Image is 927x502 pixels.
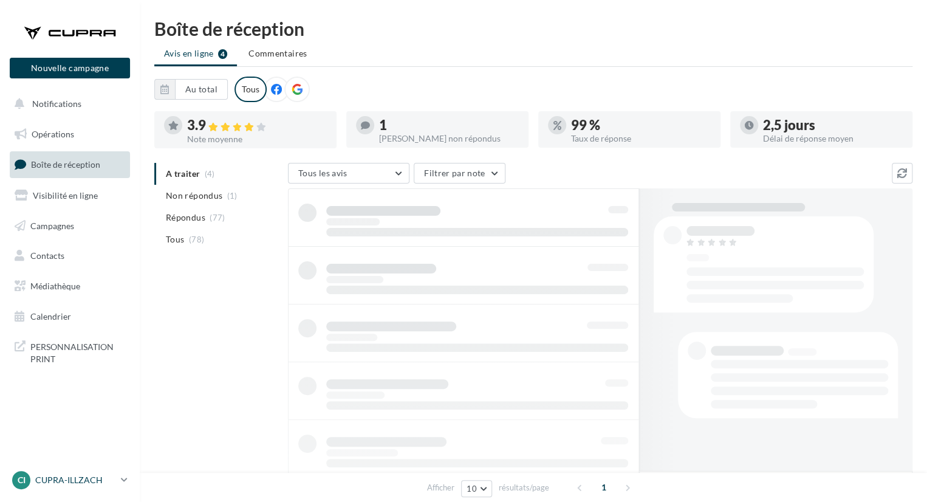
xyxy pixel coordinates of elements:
span: (78) [189,235,204,244]
span: 1 [594,478,614,497]
div: 3.9 [187,119,327,132]
span: Campagnes [30,220,74,230]
span: Notifications [32,98,81,109]
button: Au total [154,79,228,100]
span: Boîte de réception [31,159,100,170]
span: CI [18,474,26,486]
a: PERSONNALISATION PRINT [7,334,132,370]
div: 99 % [571,119,711,132]
div: Note moyenne [187,135,327,143]
button: Au total [175,79,228,100]
button: Nouvelle campagne [10,58,130,78]
span: résultats/page [499,482,549,493]
div: Taux de réponse [571,134,711,143]
span: Médiathèque [30,281,80,291]
span: Afficher [427,482,454,493]
span: Opérations [32,129,74,139]
span: PERSONNALISATION PRINT [30,339,125,365]
a: Opérations [7,122,132,147]
a: Calendrier [7,304,132,329]
span: (77) [210,213,225,222]
span: Tous [166,233,184,246]
div: Tous [234,77,267,102]
a: Campagnes [7,213,132,239]
span: Répondus [166,211,205,224]
div: 1 [379,119,519,132]
span: 10 [467,484,477,493]
span: Contacts [30,250,64,261]
span: Tous les avis [298,168,347,178]
a: Médiathèque [7,273,132,299]
button: 10 [461,480,492,497]
button: Notifications [7,91,128,117]
a: Contacts [7,243,132,269]
a: Boîte de réception [7,151,132,177]
a: Visibilité en ligne [7,183,132,208]
span: Commentaires [248,48,307,58]
button: Filtrer par note [414,163,505,184]
span: (1) [227,191,238,201]
span: Non répondus [166,190,222,202]
p: CUPRA-ILLZACH [35,474,116,486]
button: Tous les avis [288,163,409,184]
div: Délai de réponse moyen [763,134,903,143]
div: 2,5 jours [763,119,903,132]
span: Calendrier [30,311,71,321]
div: Boîte de réception [154,19,912,38]
a: CI CUPRA-ILLZACH [10,469,130,492]
span: Visibilité en ligne [33,190,98,201]
div: [PERSON_NAME] non répondus [379,134,519,143]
